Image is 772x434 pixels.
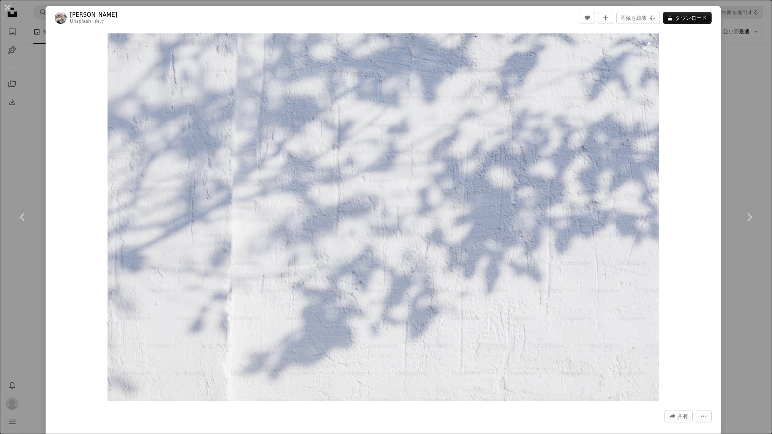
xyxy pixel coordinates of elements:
[598,12,613,24] button: コレクションに追加する
[70,19,95,24] a: Unsplash+
[70,11,117,19] a: [PERSON_NAME]
[663,12,712,24] button: ダウンロード
[108,33,659,401] button: この画像でズームインする
[696,410,712,422] button: その他のアクション
[70,19,117,25] div: 向け
[55,12,67,24] img: Drazen Nesicのプロフィールを見る
[108,33,659,401] img: 白い壁に映る木の影
[664,410,693,422] button: このビジュアルを共有する
[616,12,660,24] button: 画像を編集
[677,410,688,422] span: 共有
[726,181,772,254] a: 次へ
[580,12,595,24] button: いいね！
